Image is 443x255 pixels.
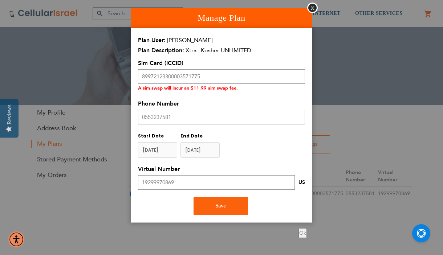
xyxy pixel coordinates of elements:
span: Start Date [138,133,164,139]
span: [PERSON_NAME] [167,36,212,44]
span: End Date [180,133,203,139]
button: Ok [298,228,307,239]
small: A sim swap will incur an $11.99 sim swap fee. [138,85,238,91]
input: y-MM-dd [138,142,177,158]
span: Plan Description [138,46,184,54]
div: Accessibility Menu [8,231,24,247]
span: Xtra : Kosher UNLIMITED [186,46,251,54]
h1: Manage Plan [131,8,312,28]
input: MM/DD/YYYY [180,142,220,158]
span: US [298,179,305,186]
span: Virtual Number [138,165,180,173]
span: Plan User [138,36,166,44]
span: Save [216,203,226,209]
span: Phone Number [138,100,179,108]
span: Sim Card (ICCID) [138,59,183,67]
span: Ok [299,230,306,237]
button: Save [194,197,248,215]
div: Reviews [6,104,13,124]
